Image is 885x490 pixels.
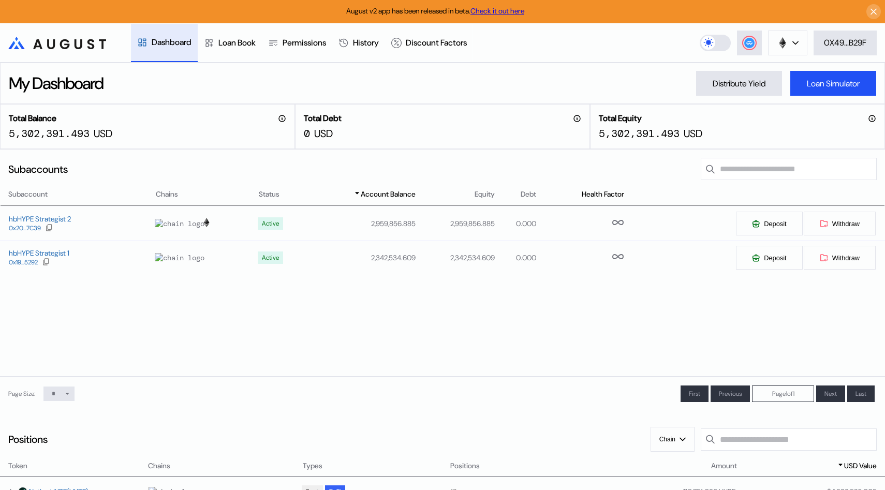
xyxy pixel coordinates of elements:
button: First [681,385,709,402]
span: USD Value [844,461,877,471]
button: Next [816,385,845,402]
div: Subaccounts [8,162,68,176]
div: Distribute Yield [713,78,765,89]
span: Status [259,189,279,200]
div: 0 [304,127,310,140]
div: hbHYPE Strategist 2 [9,214,71,224]
button: Deposit [735,211,803,236]
span: Withdraw [832,254,860,262]
div: 5,302,391.493 [599,127,680,140]
button: Chain [651,427,695,452]
span: Equity [475,189,495,200]
td: 2,342,534.609 [307,241,417,275]
span: Debt [521,189,536,200]
h2: Total Equity [599,113,642,124]
div: 0x20...7C39 [9,225,41,232]
span: First [689,390,700,398]
td: 2,959,856.885 [307,206,417,241]
span: Deposit [764,220,786,228]
div: Positions [8,433,48,446]
a: Dashboard [131,24,198,62]
div: History [353,37,379,48]
a: History [332,24,385,62]
button: Last [847,385,875,402]
span: Next [824,390,837,398]
div: USD [684,127,702,140]
div: Page Size: [8,390,35,398]
td: 2,342,534.609 [416,241,495,275]
a: Check it out here [470,6,524,16]
h2: Total Balance [9,113,56,124]
span: Last [856,390,866,398]
span: Amount [711,461,737,471]
div: Dashboard [152,37,191,48]
span: Chains [148,461,170,471]
button: chain logo [768,31,807,55]
img: chain logo [155,253,204,262]
span: Withdraw [832,220,860,228]
span: Page 1 of 1 [772,390,794,398]
span: Chains [156,189,178,200]
div: Active [262,254,279,261]
button: 0X49...B29F [814,31,877,55]
span: Positions [450,461,480,471]
button: Deposit [735,245,803,270]
button: Withdraw [803,245,876,270]
td: 2,959,856.885 [416,206,495,241]
button: Loan Simulator [790,71,876,96]
div: USD [94,127,112,140]
span: Health Factor [582,189,624,200]
span: Types [303,461,322,471]
div: hbHYPE Strategist 1 [9,248,69,258]
div: 0X49...B29F [824,37,866,48]
button: Previous [711,385,750,402]
button: Distribute Yield [696,71,782,96]
img: chain logo [155,219,204,228]
td: 0.000 [495,206,537,241]
img: chain logo [202,218,211,227]
div: Loan Book [218,37,256,48]
div: Active [262,220,279,227]
div: Discount Factors [406,37,467,48]
div: 0x19...5292 [9,259,38,266]
div: Loan Simulator [807,78,860,89]
div: USD [314,127,333,140]
div: Permissions [283,37,326,48]
a: Permissions [262,24,332,62]
span: August v2 app has been released in beta. [346,6,524,16]
td: 0.000 [495,241,537,275]
a: Loan Book [198,24,262,62]
h2: Total Debt [304,113,342,124]
div: My Dashboard [9,72,103,94]
img: chain logo [777,37,788,49]
span: Account Balance [361,189,416,200]
button: Withdraw [803,211,876,236]
span: Token [8,461,27,471]
span: Chain [659,436,675,443]
div: 5,302,391.493 [9,127,90,140]
a: Discount Factors [385,24,473,62]
span: Previous [719,390,742,398]
span: Subaccount [8,189,48,200]
span: Deposit [764,254,786,262]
